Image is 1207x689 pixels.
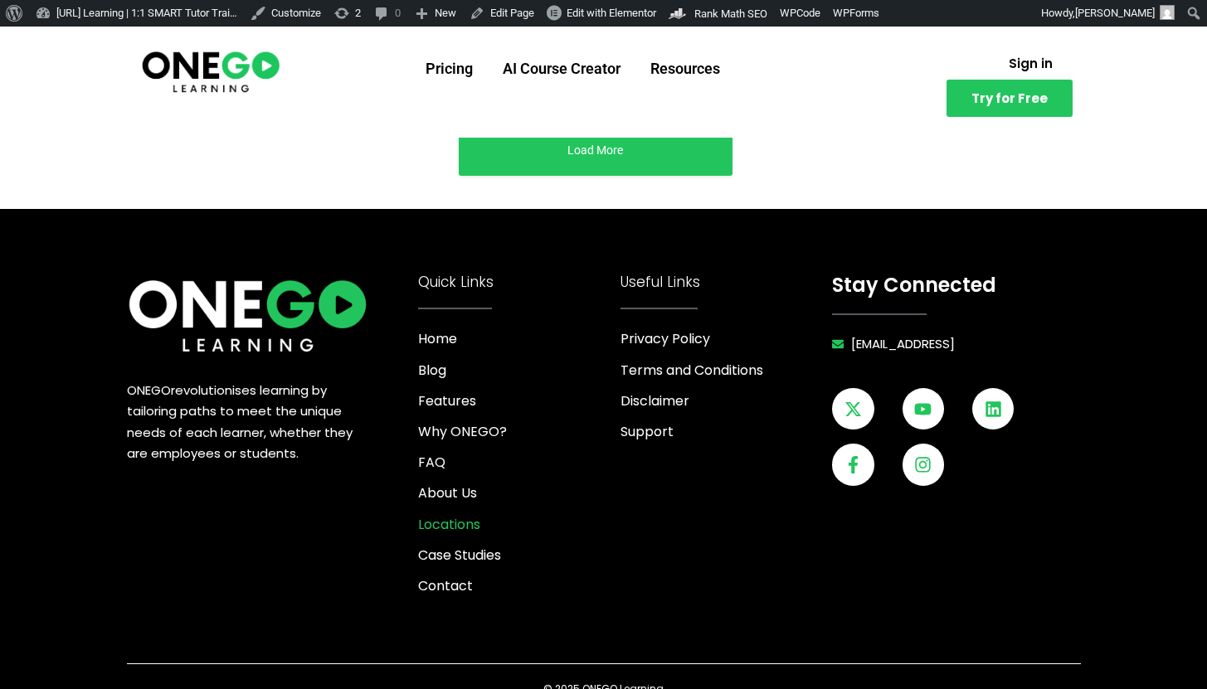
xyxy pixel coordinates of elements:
[1075,7,1155,19] span: [PERSON_NAME]
[621,420,824,443] a: Support
[418,451,445,473] span: FAQ
[411,47,488,90] a: Pricing
[971,92,1048,104] span: Try for Free
[567,142,623,159] a: Load More
[418,275,612,289] h4: Quick Links
[418,359,446,381] span: Blog
[832,333,1080,355] a: [EMAIL_ADDRESS]
[127,381,171,399] span: ONEGO
[621,359,824,381] a: Terms and Conditions
[418,482,612,504] a: About Us
[621,275,824,289] h4: Useful Links
[621,420,674,443] span: Support
[418,420,612,443] a: Why ONEGO?
[418,328,457,350] span: Home
[847,333,955,355] span: [EMAIL_ADDRESS]
[694,7,767,20] span: Rank Math SEO
[621,359,763,381] span: Terms and Conditions
[621,390,689,412] span: Disclaimer
[418,513,612,536] a: Locations
[418,544,612,566] a: Case Studies
[418,482,477,504] span: About Us
[127,275,370,354] img: ONE360 AI Corporate Learning
[418,359,612,381] a: Blog
[621,328,710,350] span: Privacy Policy
[418,575,612,597] a: Contact
[418,390,612,412] a: Features
[621,390,824,412] a: Disclaimer
[418,451,612,473] a: FAQ
[488,47,635,90] a: AI Course Creator
[418,420,507,443] span: Why ONEGO?
[621,328,824,350] a: Privacy Policy
[989,47,1073,80] a: Sign in
[418,390,476,412] span: Features
[418,328,612,350] a: Home
[567,7,656,19] span: Edit with Elementor
[127,381,353,463] span: revolutionises learning by tailoring paths to meet the unique needs of each learner, whether they...
[635,47,735,90] a: Resources
[1009,57,1053,70] span: Sign in
[418,575,473,597] span: Contact
[947,80,1073,117] a: Try for Free
[832,275,1080,295] h4: Stay Connected
[418,513,480,536] span: Locations
[418,544,501,566] span: Case Studies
